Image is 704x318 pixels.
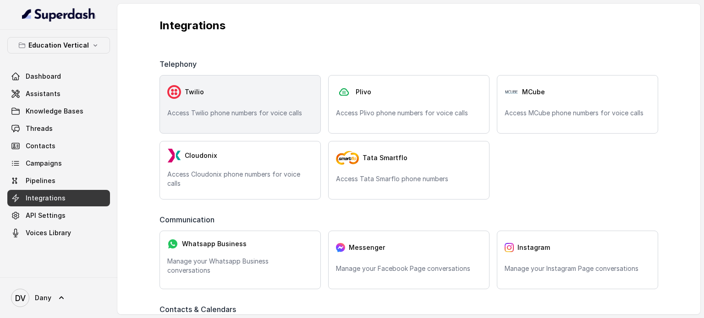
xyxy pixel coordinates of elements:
[26,228,71,237] span: Voices Library
[28,40,89,51] p: Education Vertical
[336,85,352,99] img: plivo.d3d850b57a745af99832d897a96997ac.svg
[505,243,514,252] img: instagram.04eb0078a085f83fc525.png
[185,151,217,160] span: Cloudonix
[26,124,53,133] span: Threads
[336,108,482,118] p: Access Plivo phone numbers for voice calls
[336,243,345,252] img: messenger.2e14a0163066c29f9ca216c7989aa592.svg
[159,214,218,225] span: Communication
[167,149,181,162] img: LzEnlUgADIwsuYwsTIxNLkxQDEyBEgDTDZAMjs1Qgy9jUyMTMxBzEB8uASKBKLgDqFxF08kI1lQAAAABJRU5ErkJggg==
[517,243,550,252] span: Instagram
[7,225,110,241] a: Voices Library
[26,89,60,98] span: Assistants
[167,108,313,118] p: Access Twilio phone numbers for voice calls
[159,59,200,70] span: Telephony
[7,86,110,102] a: Assistants
[26,176,55,185] span: Pipelines
[505,89,518,94] img: Pj9IrDBdEGgAAAABJRU5ErkJggg==
[363,153,407,162] span: Tata Smartflo
[7,37,110,54] button: Education Vertical
[7,285,110,311] a: Dany
[7,103,110,119] a: Knowledge Bases
[26,211,66,220] span: API Settings
[356,87,371,97] span: Plivo
[26,194,66,203] span: Integrations
[7,190,110,206] a: Integrations
[7,138,110,154] a: Contacts
[167,170,313,188] p: Access Cloudonix phone numbers for voice calls
[182,239,247,248] span: Whatsapp Business
[167,257,313,275] p: Manage your Whatsapp Business conversations
[7,207,110,224] a: API Settings
[336,151,359,165] img: tata-smart-flo.8a5748c556e2c421f70c.png
[336,264,482,273] p: Manage your Facebook Page conversations
[7,68,110,85] a: Dashboard
[336,174,482,183] p: Access Tata Smarflo phone numbers
[159,18,658,33] p: Integrations
[167,85,181,99] img: twilio.7c09a4f4c219fa09ad352260b0a8157b.svg
[26,141,55,151] span: Contacts
[7,120,110,137] a: Threads
[26,107,83,116] span: Knowledge Bases
[7,172,110,189] a: Pipelines
[185,87,204,97] span: Twilio
[522,87,545,97] span: MCube
[26,72,61,81] span: Dashboard
[349,243,385,252] span: Messenger
[35,293,51,302] span: Dany
[7,155,110,172] a: Campaigns
[26,159,62,168] span: Campaigns
[15,293,26,303] text: DV
[22,7,96,22] img: light.svg
[505,264,650,273] p: Manage your Instagram Page conversations
[159,304,240,315] span: Contacts & Calendars
[505,108,650,118] p: Access MCube phone numbers for voice calls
